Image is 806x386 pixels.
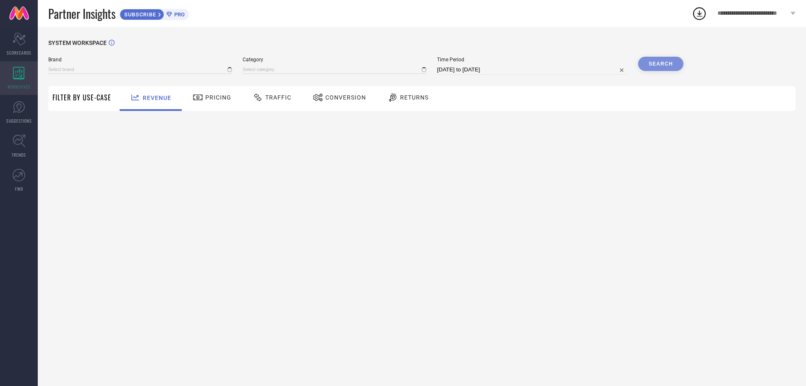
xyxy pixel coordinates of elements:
span: Conversion [325,94,366,101]
span: SUBSCRIBE [120,11,158,18]
div: Open download list [692,6,707,21]
span: PRO [172,11,185,18]
a: SUBSCRIBEPRO [120,7,189,20]
span: Returns [400,94,429,101]
span: Brand [48,57,232,63]
span: Time Period [437,57,628,63]
span: Partner Insights [48,5,115,22]
input: Select category [243,65,427,74]
span: Filter By Use-Case [52,92,111,102]
span: WORKSPACE [8,84,31,90]
input: Select brand [48,65,232,74]
span: Pricing [205,94,231,101]
span: Traffic [265,94,291,101]
span: SYSTEM WORKSPACE [48,39,107,46]
span: SUGGESTIONS [6,118,32,124]
span: Category [243,57,427,63]
span: FWD [15,186,23,192]
span: TRENDS [12,152,26,158]
span: Revenue [143,95,171,101]
input: Select time period [437,65,628,75]
span: SCORECARDS [7,50,31,56]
